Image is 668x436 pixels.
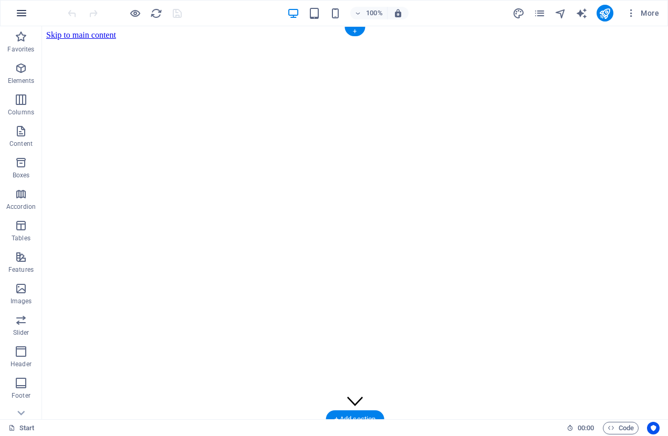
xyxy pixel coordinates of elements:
span: 00 00 [578,422,594,434]
button: pages [534,7,546,19]
h6: Session time [567,422,594,434]
button: navigator [555,7,567,19]
i: Design (Ctrl+Alt+Y) [513,7,525,19]
button: publish [597,5,613,22]
span: : [585,424,587,432]
span: Code [608,422,634,434]
a: Skip to main content [4,4,74,13]
p: Features [8,265,34,274]
i: Reload page [150,7,162,19]
p: Content [9,140,33,148]
button: Click here to leave preview mode and continue editing [129,7,141,19]
i: AI Writer [576,7,588,19]
p: Tables [12,234,30,242]
p: Slider [13,328,29,337]
div: + Add section [326,410,384,428]
i: On resize automatically adjust zoom level to fit chosen device. [393,8,403,18]
p: Elements [8,77,35,85]
p: Footer [12,391,30,400]
span: More [626,8,659,18]
p: Header [11,360,32,368]
h6: 100% [366,7,383,19]
a: Click to cancel selection. Double-click to open Pages [8,422,35,434]
button: design [513,7,525,19]
button: reload [150,7,162,19]
p: Favorites [7,45,34,54]
p: Accordion [6,203,36,211]
button: 100% [350,7,388,19]
p: Images [11,297,32,305]
i: Publish [599,7,611,19]
div: + [345,27,365,36]
button: Code [603,422,639,434]
button: More [622,5,663,22]
i: Navigator [555,7,567,19]
i: Pages (Ctrl+Alt+S) [534,7,546,19]
p: Columns [8,108,34,116]
p: Boxes [13,171,30,179]
button: Usercentrics [647,422,660,434]
button: text_generator [576,7,588,19]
